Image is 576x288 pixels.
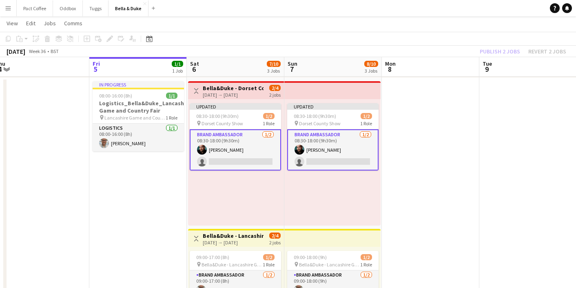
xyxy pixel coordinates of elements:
[99,93,132,99] span: 08:00-16:00 (8h)
[172,68,183,74] div: 1 Job
[7,20,18,27] span: View
[269,233,281,239] span: 2/4
[23,18,39,29] a: Edit
[294,254,327,260] span: 09:00-18:00 (9h)
[287,103,379,110] div: Updated
[26,20,35,27] span: Edit
[189,64,199,74] span: 6
[196,254,229,260] span: 09:00-17:00 (8h)
[267,61,281,67] span: 7/10
[7,47,25,55] div: [DATE]
[93,124,184,151] app-card-role: Logistics1/108:00-16:00 (8h)[PERSON_NAME]
[202,120,243,126] span: Dorset County Show
[166,93,177,99] span: 1/1
[287,129,379,171] app-card-role: Brand Ambassador1/208:30-18:00 (9h30m)[PERSON_NAME]
[384,64,396,74] span: 8
[203,239,264,246] div: [DATE] → [DATE]
[109,0,148,16] button: Bella & Duke
[299,261,360,268] span: Bella&Duke - Lancashire Game and Country Fair
[361,254,372,260] span: 1/2
[93,60,100,67] span: Fri
[91,64,100,74] span: 5
[203,232,264,239] h3: Bella&Duke - Lancashire Game and Country Fair
[294,113,336,119] span: 08:30-18:00 (9h30m)
[269,239,281,246] div: 2 jobs
[172,61,183,67] span: 1/1
[27,48,47,54] span: Week 36
[17,0,53,16] button: Pact Coffee
[286,64,297,74] span: 7
[61,18,86,29] a: Comms
[263,254,275,260] span: 1/2
[483,60,492,67] span: Tue
[263,113,275,119] span: 1/2
[263,120,275,126] span: 1 Role
[104,115,166,121] span: Lancashire Game and Country Fair
[203,92,264,98] div: [DATE] → [DATE]
[93,81,184,88] div: In progress
[64,20,82,27] span: Comms
[196,113,239,119] span: 08:30-18:00 (9h30m)
[203,84,264,92] h3: Bella&Duke - Dorset County Show
[3,18,21,29] a: View
[190,103,281,171] app-job-card: Updated08:30-18:00 (9h30m)1/2 Dorset County Show1 RoleBrand Ambassador1/208:30-18:00 (9h30m)[PERS...
[360,120,372,126] span: 1 Role
[269,85,281,91] span: 2/4
[365,68,378,74] div: 3 Jobs
[40,18,59,29] a: Jobs
[202,261,263,268] span: Bella&Duke - Lancashire Game and Country Fair
[361,113,372,119] span: 1/2
[190,60,199,67] span: Sat
[44,20,56,27] span: Jobs
[166,115,177,121] span: 1 Role
[299,120,341,126] span: Dorset County Show
[481,64,492,74] span: 9
[364,61,378,67] span: 8/10
[93,100,184,114] h3: Logistics_Bella&Duke_Lancashire Game and Country Fair
[269,91,281,98] div: 2 jobs
[93,81,184,151] app-job-card: In progress08:00-16:00 (8h)1/1Logistics_Bella&Duke_Lancashire Game and Country Fair Lancashire Ga...
[53,0,83,16] button: Oddbox
[263,261,275,268] span: 1 Role
[83,0,109,16] button: Tuggs
[385,60,396,67] span: Mon
[190,129,281,171] app-card-role: Brand Ambassador1/208:30-18:00 (9h30m)[PERSON_NAME]
[360,261,372,268] span: 1 Role
[267,68,280,74] div: 3 Jobs
[287,103,379,171] app-job-card: Updated08:30-18:00 (9h30m)1/2 Dorset County Show1 RoleBrand Ambassador1/208:30-18:00 (9h30m)[PERS...
[288,60,297,67] span: Sun
[190,103,281,110] div: Updated
[51,48,59,54] div: BST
